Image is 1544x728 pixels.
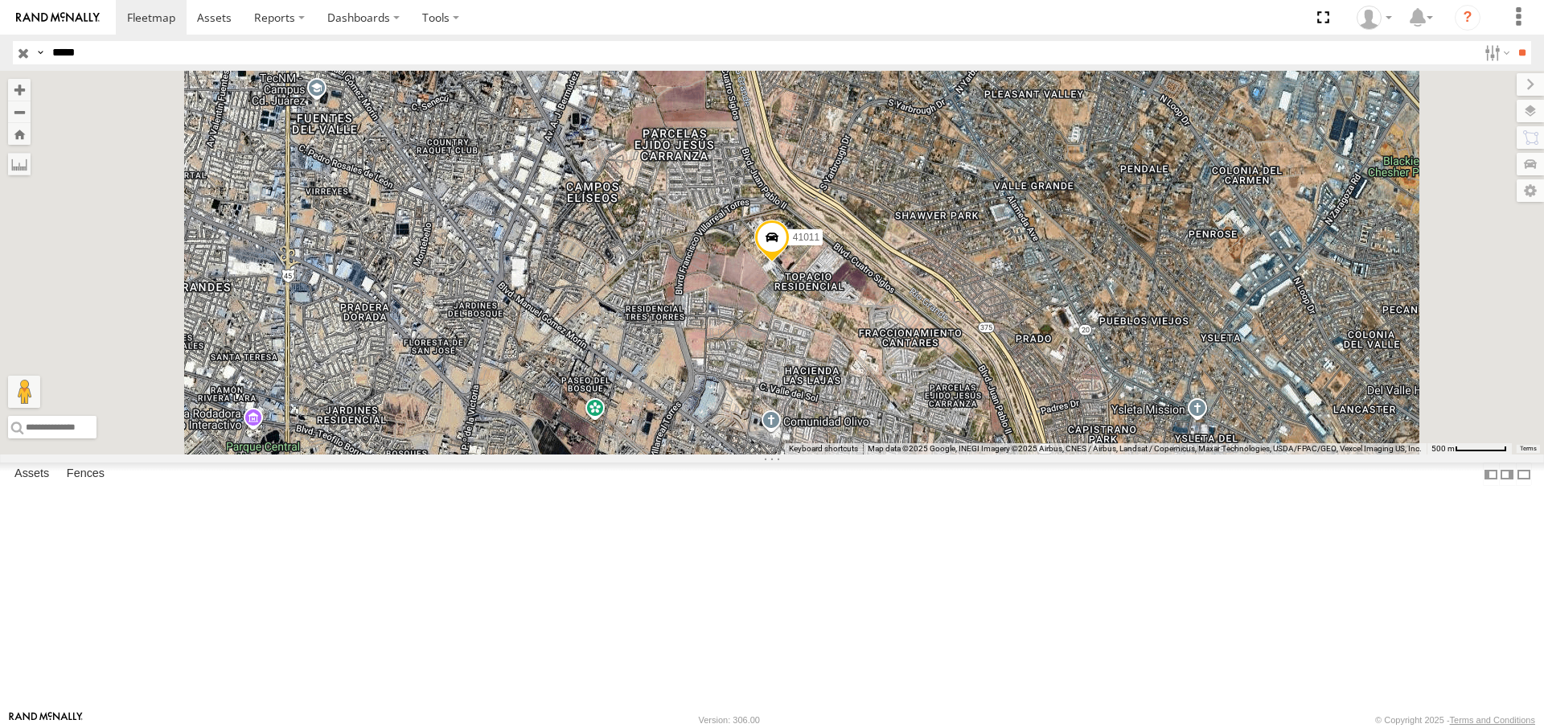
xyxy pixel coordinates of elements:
[8,79,31,101] button: Zoom in
[8,153,31,175] label: Measure
[1375,715,1535,725] div: © Copyright 2025 -
[9,712,83,728] a: Visit our Website
[1499,463,1515,486] label: Dock Summary Table to the Right
[789,443,858,454] button: Keyboard shortcuts
[1431,444,1455,453] span: 500 m
[1517,179,1544,202] label: Map Settings
[1478,41,1513,64] label: Search Filter Options
[1455,5,1480,31] i: ?
[793,232,819,243] span: 41011
[8,101,31,123] button: Zoom out
[34,41,47,64] label: Search Query
[868,444,1422,453] span: Map data ©2025 Google, INEGI Imagery ©2025 Airbus, CNES / Airbus, Landsat / Copernicus, Maxar Tec...
[8,123,31,145] button: Zoom Home
[1516,463,1532,486] label: Hide Summary Table
[1351,6,1398,30] div: Juan Lopez
[1520,446,1537,452] a: Terms (opens in new tab)
[8,376,40,408] button: Drag Pegman onto the map to open Street View
[1450,715,1535,725] a: Terms and Conditions
[6,463,57,486] label: Assets
[1427,443,1512,454] button: Map Scale: 500 m per 61 pixels
[16,12,100,23] img: rand-logo.svg
[59,463,113,486] label: Fences
[699,715,760,725] div: Version: 306.00
[1483,463,1499,486] label: Dock Summary Table to the Left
